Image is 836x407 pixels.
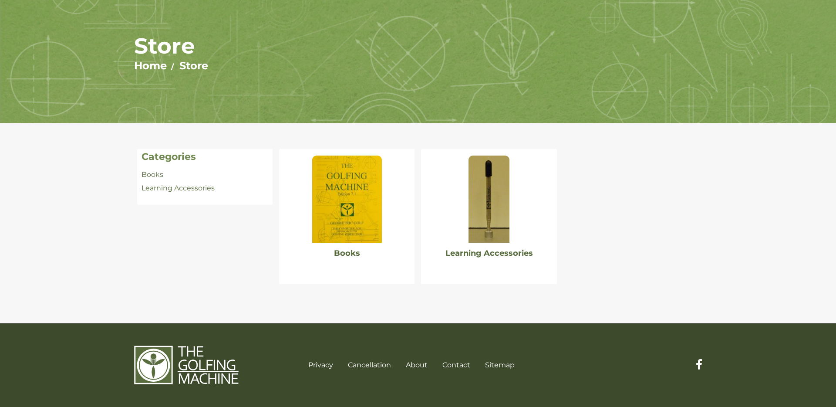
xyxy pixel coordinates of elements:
[142,184,215,192] a: Learning Accessories
[179,59,208,72] a: Store
[334,248,360,258] a: Books
[442,361,470,369] a: Contact
[142,151,268,163] h4: Categories
[308,361,333,369] a: Privacy
[134,345,239,385] img: The Golfing Machine
[485,361,515,369] a: Sitemap
[445,248,533,258] a: Learning Accessories
[348,361,391,369] a: Cancellation
[406,361,428,369] a: About
[142,170,163,179] a: Books
[134,33,702,59] h1: Store
[134,59,167,72] a: Home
